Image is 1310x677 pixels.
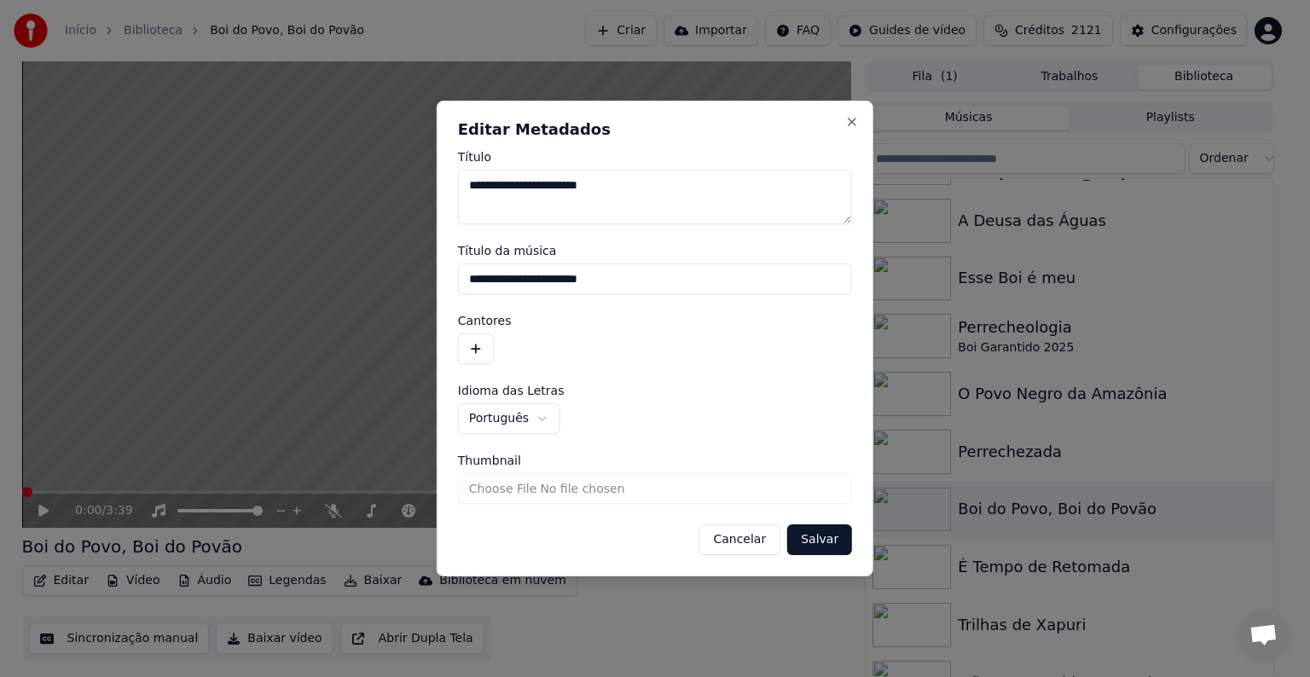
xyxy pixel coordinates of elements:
[698,524,780,555] button: Cancelar
[787,524,852,555] button: Salvar
[458,245,852,257] label: Título da música
[458,454,521,466] span: Thumbnail
[458,385,565,396] span: Idioma das Letras
[458,151,852,163] label: Título
[458,315,852,327] label: Cantores
[458,122,852,137] h2: Editar Metadados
